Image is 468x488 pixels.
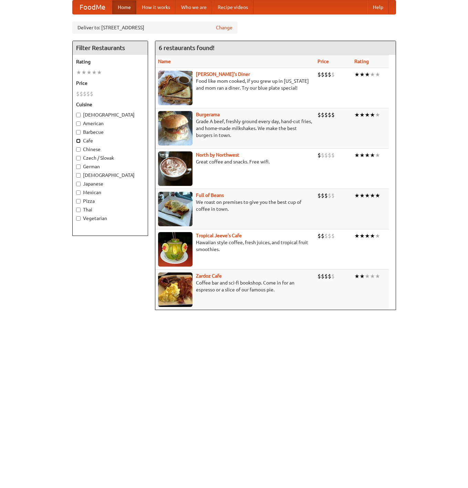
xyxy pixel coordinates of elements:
[328,192,331,199] li: $
[354,71,360,78] li: ★
[375,192,380,199] li: ★
[72,21,238,34] div: Deliver to: [STREET_ADDRESS]
[76,139,81,143] input: Cafe
[196,192,224,198] b: Full of Beans
[90,90,93,98] li: $
[76,199,81,203] input: Pizza
[76,189,144,196] label: Mexican
[76,120,144,127] label: American
[76,113,81,117] input: [DEMOGRAPHIC_DATA]
[375,111,380,119] li: ★
[158,192,193,226] img: beans.jpg
[321,232,324,240] li: $
[365,71,370,78] li: ★
[370,192,375,199] li: ★
[321,151,324,159] li: $
[370,272,375,280] li: ★
[370,71,375,78] li: ★
[354,151,360,159] li: ★
[328,111,331,119] li: $
[76,137,144,144] label: Cafe
[360,272,365,280] li: ★
[321,272,324,280] li: $
[354,111,360,119] li: ★
[76,101,144,108] h5: Cuisine
[196,273,222,279] a: Zardoz Cafe
[375,71,380,78] li: ★
[331,192,335,199] li: $
[196,71,250,77] a: [PERSON_NAME]'s Diner
[136,0,176,14] a: How it works
[318,111,321,119] li: $
[360,232,365,240] li: ★
[76,173,81,178] input: [DEMOGRAPHIC_DATA]
[318,192,321,199] li: $
[365,272,370,280] li: ★
[76,182,81,186] input: Japanese
[76,58,144,65] h5: Rating
[76,190,81,195] input: Mexican
[76,165,81,169] input: German
[158,151,193,186] img: north.jpg
[365,151,370,159] li: ★
[331,111,335,119] li: $
[76,121,81,126] input: American
[76,215,144,222] label: Vegetarian
[158,118,312,139] p: Grade A beef, freshly ground every day, hand-cut fries, and home-made milkshakes. We make the bes...
[196,233,242,238] a: Tropical Jeeve's Cafe
[76,206,144,213] label: Thai
[324,192,328,199] li: $
[321,111,324,119] li: $
[328,272,331,280] li: $
[331,151,335,159] li: $
[321,71,324,78] li: $
[375,272,380,280] li: ★
[76,198,144,205] label: Pizza
[212,0,253,14] a: Recipe videos
[318,272,321,280] li: $
[360,192,365,199] li: ★
[365,111,370,119] li: ★
[375,151,380,159] li: ★
[76,90,80,98] li: $
[324,111,328,119] li: $
[158,59,171,64] a: Name
[328,71,331,78] li: $
[158,71,193,105] img: sallys.jpg
[365,192,370,199] li: ★
[73,0,112,14] a: FoodMe
[354,59,369,64] a: Rating
[318,151,321,159] li: $
[158,232,193,267] img: jeeves.jpg
[331,71,335,78] li: $
[196,112,220,117] a: Burgerama
[360,111,365,119] li: ★
[92,69,97,76] li: ★
[318,232,321,240] li: $
[76,146,144,153] label: Chinese
[158,78,312,91] p: Food like mom cooked, if you grew up in [US_STATE] and mom ran a diner. Try our blue plate special!
[76,155,144,161] label: Czech / Slovak
[324,151,328,159] li: $
[81,69,86,76] li: ★
[83,90,86,98] li: $
[216,24,232,31] a: Change
[159,44,215,51] ng-pluralize: 6 restaurants found!
[365,232,370,240] li: ★
[158,279,312,293] p: Coffee bar and sci-fi bookshop. Come in for an espresso or a slice of our famous pie.
[158,239,312,253] p: Hawaiian style coffee, fresh juices, and tropical fruit smoothies.
[158,272,193,307] img: zardoz.jpg
[324,232,328,240] li: $
[86,69,92,76] li: ★
[112,0,136,14] a: Home
[360,71,365,78] li: ★
[196,152,239,158] a: North by Northwest
[76,111,144,118] label: [DEMOGRAPHIC_DATA]
[158,199,312,212] p: We roast on premises to give you the best cup of coffee in town.
[73,41,148,55] h4: Filter Restaurants
[76,147,81,152] input: Chinese
[76,208,81,212] input: Thai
